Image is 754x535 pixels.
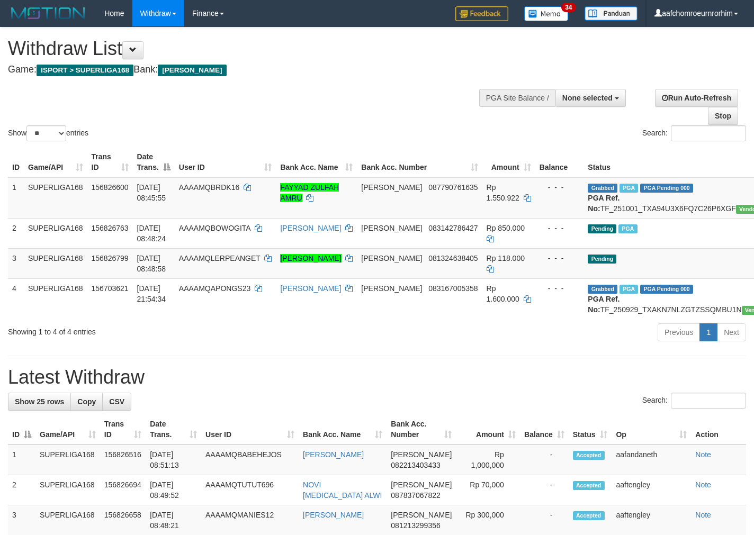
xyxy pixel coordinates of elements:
[100,475,146,505] td: 156826694
[109,397,124,406] span: CSV
[280,183,339,202] a: FAYYAD ZULFAH AMRU
[642,125,746,141] label: Search:
[671,125,746,141] input: Search:
[573,511,605,520] span: Accepted
[146,445,201,475] td: [DATE] 08:51:13
[26,125,66,141] select: Showentries
[456,414,519,445] th: Amount: activate to sort column ascending
[487,224,525,232] span: Rp 850.000
[620,285,638,294] span: Marked by aafchhiseyha
[92,284,129,293] span: 156703621
[428,183,478,192] span: Copy 087790761635 to clipboard
[357,147,482,177] th: Bank Acc. Number: activate to sort column ascending
[24,248,87,278] td: SUPERLIGA168
[428,254,478,262] span: Copy 081324638405 to clipboard
[540,253,580,264] div: - - -
[137,224,166,243] span: [DATE] 08:48:24
[573,451,605,460] span: Accepted
[588,194,620,213] b: PGA Ref. No:
[540,223,580,233] div: - - -
[655,89,738,107] a: Run Auto-Refresh
[8,322,306,337] div: Showing 1 to 4 of 4 entries
[695,450,711,459] a: Note
[561,3,576,12] span: 34
[391,461,440,469] span: Copy 082213403433 to clipboard
[658,323,700,341] a: Previous
[562,94,613,102] span: None selected
[35,475,100,505] td: SUPERLIGA168
[671,393,746,409] input: Search:
[555,89,626,107] button: None selected
[540,283,580,294] div: - - -
[8,475,35,505] td: 2
[133,147,175,177] th: Date Trans.: activate to sort column descending
[201,414,299,445] th: User ID: activate to sort column ascending
[175,147,276,177] th: User ID: activate to sort column ascending
[524,6,569,21] img: Button%20Memo.svg
[303,450,364,459] a: [PERSON_NAME]
[612,475,691,505] td: aaftengley
[487,254,525,262] span: Rp 118.000
[391,521,440,530] span: Copy 081213299356 to clipboard
[428,224,478,232] span: Copy 083142786427 to clipboard
[299,414,387,445] th: Bank Acc. Name: activate to sort column ascending
[585,6,638,21] img: panduan.png
[158,65,226,76] span: [PERSON_NAME]
[137,183,166,202] span: [DATE] 08:45:55
[540,182,580,193] div: - - -
[8,367,746,388] h1: Latest Withdraw
[535,147,584,177] th: Balance
[303,511,364,519] a: [PERSON_NAME]
[77,397,96,406] span: Copy
[391,450,452,459] span: [PERSON_NAME]
[479,89,555,107] div: PGA Site Balance /
[8,177,24,219] td: 1
[8,445,35,475] td: 1
[8,38,492,59] h1: Withdraw List
[179,183,239,192] span: AAAAMQBRDK16
[146,475,201,505] td: [DATE] 08:49:52
[361,183,422,192] span: [PERSON_NAME]
[24,278,87,319] td: SUPERLIGA168
[8,5,88,21] img: MOTION_logo.png
[691,414,746,445] th: Action
[387,414,456,445] th: Bank Acc. Number: activate to sort column ascending
[137,284,166,303] span: [DATE] 21:54:34
[24,147,87,177] th: Game/API: activate to sort column ascending
[520,414,569,445] th: Balance: activate to sort column ascending
[92,224,129,232] span: 156826763
[137,254,166,273] span: [DATE] 08:48:58
[695,480,711,489] a: Note
[642,393,746,409] label: Search:
[102,393,131,411] a: CSV
[24,218,87,248] td: SUPERLIGA168
[612,445,691,475] td: aafandaneth
[276,147,357,177] th: Bank Acc. Name: activate to sort column ascending
[8,65,492,75] h4: Game: Bank:
[456,445,519,475] td: Rp 1,000,000
[620,184,638,193] span: Marked by aafandaneth
[361,284,422,293] span: [PERSON_NAME]
[280,254,341,262] a: [PERSON_NAME]
[699,323,717,341] a: 1
[695,511,711,519] a: Note
[588,224,616,233] span: Pending
[618,224,637,233] span: Marked by aafandaneth
[8,218,24,248] td: 2
[24,177,87,219] td: SUPERLIGA168
[92,254,129,262] span: 156826799
[588,285,617,294] span: Grabbed
[70,393,103,411] a: Copy
[569,414,612,445] th: Status: activate to sort column ascending
[92,183,129,192] span: 156826600
[280,284,341,293] a: [PERSON_NAME]
[588,295,620,314] b: PGA Ref. No:
[640,184,693,193] span: PGA Pending
[487,183,519,202] span: Rp 1.550.922
[612,414,691,445] th: Op: activate to sort column ascending
[201,475,299,505] td: AAAAMQTUTUT696
[487,284,519,303] span: Rp 1.600.000
[588,255,616,264] span: Pending
[361,224,422,232] span: [PERSON_NAME]
[588,184,617,193] span: Grabbed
